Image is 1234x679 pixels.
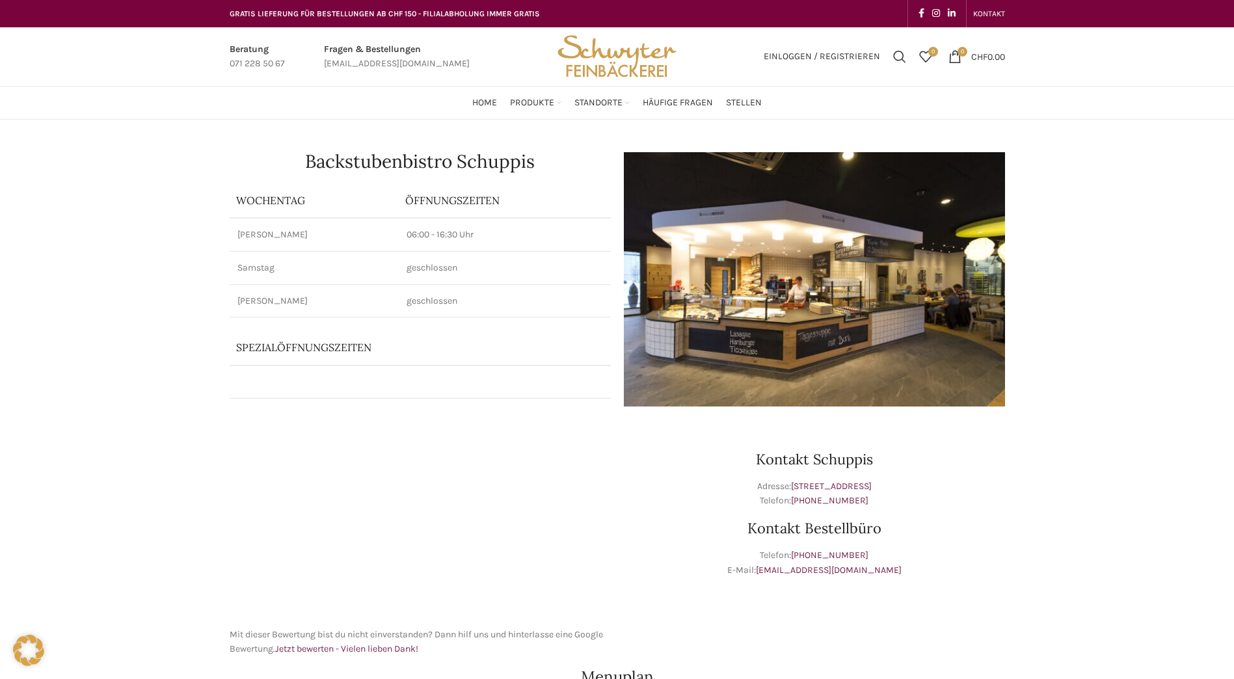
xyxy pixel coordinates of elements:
a: [PHONE_NUMBER] [791,550,868,561]
div: Secondary navigation [967,1,1012,27]
p: geschlossen [407,295,603,308]
p: geschlossen [407,261,603,274]
iframe: schwyter schuppis [230,419,611,615]
h3: Kontakt Schuppis [624,452,1005,466]
span: 0 [958,47,967,57]
div: Meine Wunschliste [913,44,939,70]
a: Produkte [510,90,561,116]
p: 06:00 - 16:30 Uhr [407,228,603,241]
a: KONTAKT [973,1,1005,27]
span: Häufige Fragen [643,97,713,109]
span: CHF [971,51,987,62]
p: Spezialöffnungszeiten [236,340,541,354]
p: Telefon: E-Mail: [624,548,1005,578]
span: Standorte [574,97,623,109]
span: 0 [928,47,938,57]
a: [EMAIL_ADDRESS][DOMAIN_NAME] [756,565,902,576]
a: Facebook social link [915,5,928,23]
p: Wochentag [236,193,392,207]
a: Infobox link [230,42,285,72]
span: Stellen [726,97,762,109]
a: Jetzt bewerten - Vielen lieben Dank! [275,643,418,654]
p: ÖFFNUNGSZEITEN [405,193,604,207]
a: Home [472,90,497,116]
span: Produkte [510,97,554,109]
a: 0 [913,44,939,70]
span: GRATIS LIEFERUNG FÜR BESTELLUNGEN AB CHF 150 - FILIALABHOLUNG IMMER GRATIS [230,9,540,18]
a: Einloggen / Registrieren [757,44,887,70]
a: Suchen [887,44,913,70]
a: [PHONE_NUMBER] [791,495,868,506]
a: Standorte [574,90,630,116]
a: Instagram social link [928,5,944,23]
a: Site logo [553,50,680,61]
a: 0 CHF0.00 [942,44,1012,70]
div: Main navigation [223,90,1012,116]
a: Infobox link [324,42,470,72]
a: Linkedin social link [944,5,959,23]
a: Stellen [726,90,762,116]
span: KONTAKT [973,9,1005,18]
span: Home [472,97,497,109]
p: Mit dieser Bewertung bist du nicht einverstanden? Dann hilf uns und hinterlasse eine Google Bewer... [230,628,611,657]
p: [PERSON_NAME] [237,228,391,241]
p: Samstag [237,261,391,274]
h3: Kontakt Bestellbüro [624,521,1005,535]
a: Häufige Fragen [643,90,713,116]
bdi: 0.00 [971,51,1005,62]
img: Bäckerei Schwyter [553,27,680,86]
span: Einloggen / Registrieren [764,52,880,61]
a: [STREET_ADDRESS] [791,481,872,492]
h1: Backstubenbistro Schuppis [230,152,611,170]
p: Adresse: Telefon: [624,479,1005,509]
p: [PERSON_NAME] [237,295,391,308]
